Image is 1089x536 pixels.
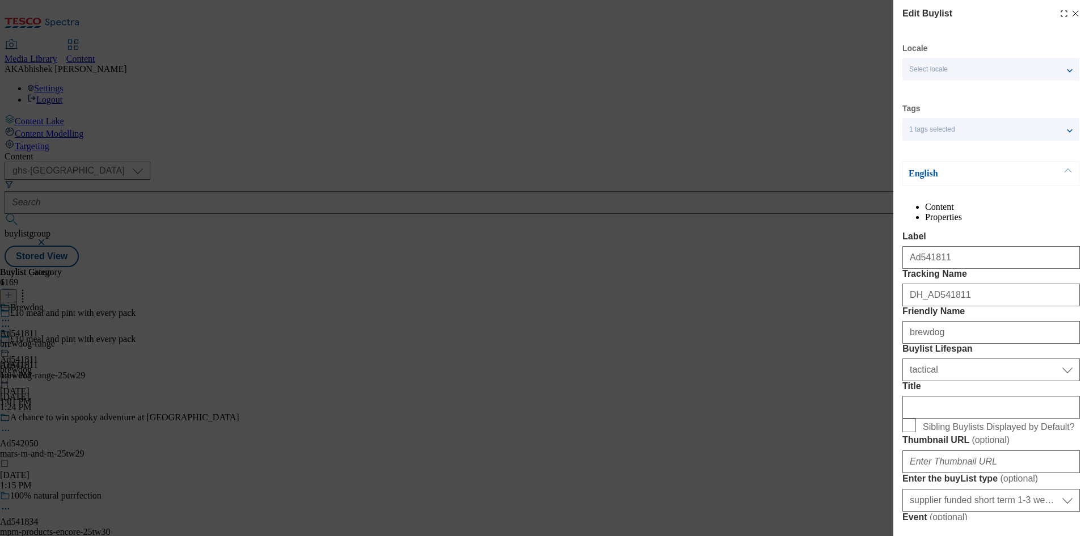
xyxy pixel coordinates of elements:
[902,118,1079,141] button: 1 tags selected
[902,306,1080,316] label: Friendly Name
[925,202,1080,212] li: Content
[902,473,1080,484] label: Enter the buyList type
[902,246,1080,269] input: Enter Label
[902,105,921,112] label: Tags
[902,450,1080,473] input: Enter Thumbnail URL
[909,125,955,134] span: 1 tags selected
[902,45,927,52] label: Locale
[902,512,1080,523] label: Event
[925,212,1080,222] li: Properties
[902,284,1080,306] input: Enter Tracking Name
[972,435,1010,445] span: ( optional )
[902,396,1080,419] input: Enter Title
[902,7,952,20] h4: Edit Buylist
[902,58,1079,81] button: Select locale
[1000,474,1038,483] span: ( optional )
[909,168,1028,179] p: English
[902,231,1080,242] label: Label
[902,434,1080,446] label: Thumbnail URL
[902,321,1080,344] input: Enter Friendly Name
[923,422,1075,432] span: Sibling Buylists Displayed by Default?
[902,269,1080,279] label: Tracking Name
[909,65,948,74] span: Select locale
[902,344,1080,354] label: Buylist Lifespan
[930,512,968,522] span: ( optional )
[902,381,1080,391] label: Title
